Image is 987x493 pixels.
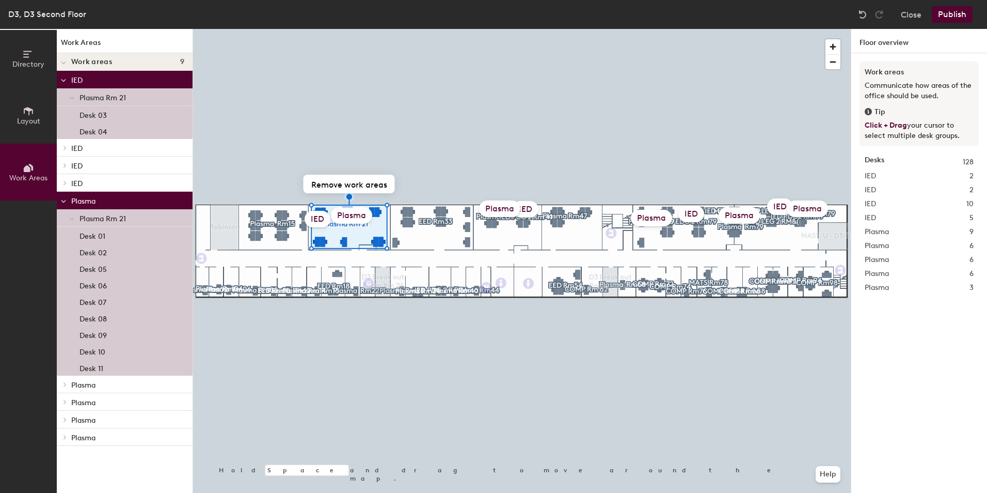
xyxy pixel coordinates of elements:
span: 2 [969,171,974,182]
div: Tip [865,106,974,118]
span: 128 [963,157,974,168]
img: Undo [857,9,868,20]
div: IED [513,201,538,218]
span: IED [865,198,876,210]
span: Plasma [865,240,889,252]
h1: Floor overview [851,29,987,53]
span: Click + Drag [865,121,907,130]
p: Plasma [71,378,184,391]
span: 3 [969,282,974,294]
div: IED [305,211,330,227]
p: Plasma [71,194,184,207]
span: IED [865,212,876,224]
button: Help [816,466,840,483]
p: Desk 06 [79,279,107,290]
div: Plasma [719,207,760,224]
div: Plasma [479,201,520,217]
span: 9 [969,226,974,238]
div: IED [767,198,793,215]
span: Directory [12,60,44,69]
span: 6 [969,240,974,252]
p: IED [71,159,184,172]
div: IED [678,206,704,222]
p: your cursor to select multiple desk groups. [865,120,974,141]
div: Plasma [787,201,828,217]
strong: Desks [865,157,884,168]
button: Remove work areas [304,175,395,193]
span: 9 [180,58,184,66]
p: Desk 04 [79,125,107,136]
h3: Work areas [865,67,974,78]
p: Plasma [71,413,184,426]
span: 10 [966,198,974,210]
p: Desk 03 [79,108,107,120]
span: 5 [969,212,974,224]
div: D3, D3 Second Floor [8,8,86,21]
span: Plasma Rm 21 [79,94,126,102]
p: Desk 11 [79,361,103,373]
button: Publish [932,6,973,23]
img: Redo [874,9,884,20]
p: Plasma [71,430,184,444]
p: Desk 07 [79,295,106,307]
span: Plasma [865,268,889,280]
p: Desk 05 [79,262,107,274]
p: Desk 01 [79,229,105,241]
p: Desk 09 [79,328,107,340]
span: Plasma [865,226,889,238]
span: Plasma [865,282,889,294]
p: Plasma [71,395,184,409]
div: Plasma [331,207,372,224]
span: Plasma Rm 21 [79,214,126,223]
span: IED [865,171,876,182]
p: IED [71,141,184,155]
button: Close [901,6,921,23]
p: Communicate how areas of the office should be used. [865,81,974,101]
p: Desk 10 [79,345,105,357]
h1: Work Areas [57,37,193,53]
div: Plasma [631,210,672,226]
p: IED [71,73,184,86]
span: IED [865,184,876,196]
span: Layout [17,117,40,126]
p: Desk 02 [79,245,107,257]
span: 6 [969,268,974,280]
span: Work Areas [9,174,47,182]
span: Plasma [865,254,889,266]
p: Desk 08 [79,312,107,323]
span: 6 [969,254,974,266]
span: 2 [969,184,974,196]
span: Work areas [71,58,112,66]
p: IED [71,176,184,190]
